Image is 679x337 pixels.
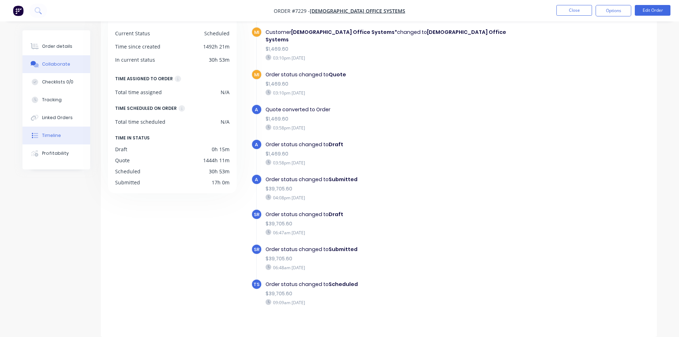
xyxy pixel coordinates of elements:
[115,179,140,186] div: Submitted
[274,7,310,14] span: Order #7229 -
[42,97,62,103] div: Tracking
[266,71,512,78] div: Order status changed to
[115,75,173,83] div: TIME ASSIGNED TO ORDER
[253,281,259,288] span: TS
[115,88,162,96] div: Total time assigned
[22,91,90,109] button: Tracking
[266,29,512,44] div: Customer changed to
[266,80,512,88] div: $1,469.60
[266,255,512,262] div: $39,705.60
[329,71,346,78] b: Quote
[42,43,72,50] div: Order details
[209,168,230,175] div: 30h 53m
[42,61,70,67] div: Collaborate
[203,43,230,50] div: 1492h 21m
[22,73,90,91] button: Checklists 0/0
[266,264,512,271] div: 06:48am [DATE]
[204,30,230,37] div: Scheduled
[115,157,130,164] div: Quote
[115,134,150,142] span: TIME IN STATUS
[115,118,165,126] div: Total time scheduled
[254,29,259,36] span: MI
[255,141,258,148] span: A
[22,55,90,73] button: Collaborate
[266,124,512,131] div: 03:58pm [DATE]
[115,145,127,153] div: Draft
[266,90,512,96] div: 03:10pm [DATE]
[42,79,73,85] div: Checklists 0/0
[310,7,405,14] a: [DEMOGRAPHIC_DATA] Office Systems
[266,159,512,166] div: 03:58pm [DATE]
[13,5,24,16] img: Factory
[329,281,358,288] b: Scheduled
[42,132,61,139] div: Timeline
[255,176,258,183] span: A
[266,141,512,148] div: Order status changed to
[329,246,357,253] b: Submitted
[22,127,90,144] button: Timeline
[266,229,512,236] div: 06:47am [DATE]
[556,5,592,16] button: Close
[42,150,69,157] div: Profitability
[221,88,230,96] div: N/A
[266,194,512,201] div: 04:08pm [DATE]
[115,168,140,175] div: Scheduled
[266,220,512,228] div: $39,705.60
[266,185,512,193] div: $39,705.60
[329,211,343,218] b: Draft
[22,109,90,127] button: Linked Orders
[115,30,150,37] div: Current Status
[212,179,230,186] div: 17h 0m
[266,55,512,61] div: 03:10pm [DATE]
[221,118,230,126] div: N/A
[329,176,357,183] b: Submitted
[329,141,343,148] b: Draft
[266,115,512,123] div: $1,469.60
[266,29,506,43] b: [DEMOGRAPHIC_DATA] Office Systems
[266,281,512,288] div: Order status changed to
[115,43,160,50] div: Time since created
[209,56,230,63] div: 30h 53m
[255,106,258,113] span: A
[212,145,230,153] div: 0h 15m
[266,299,512,306] div: 09:09am [DATE]
[203,157,230,164] div: 1444h 11m
[266,246,512,253] div: Order status changed to
[266,176,512,183] div: Order status changed to
[42,114,73,121] div: Linked Orders
[22,37,90,55] button: Order details
[291,29,397,36] b: [DEMOGRAPHIC_DATA] Office Systems*
[115,104,177,112] div: TIME SCHEDULED ON ORDER
[266,211,512,218] div: Order status changed to
[254,211,259,218] span: SR
[266,290,512,297] div: $39,705.60
[254,246,259,253] span: SR
[266,150,512,158] div: $1,469.60
[254,71,259,78] span: MI
[596,5,631,16] button: Options
[115,56,155,63] div: In current status
[635,5,670,16] button: Edit Order
[266,106,512,113] div: Quote converted to Order
[22,144,90,162] button: Profitability
[266,45,512,53] div: $1,469.60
